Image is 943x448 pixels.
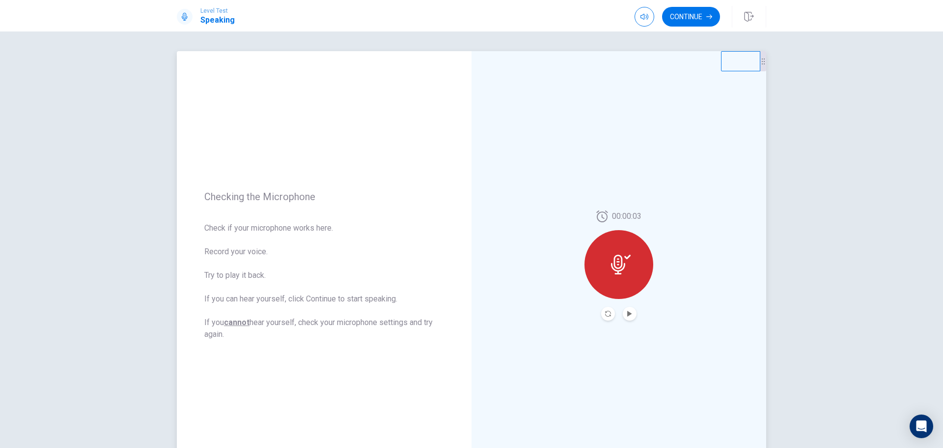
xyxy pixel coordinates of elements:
[612,210,641,222] span: 00:00:03
[910,415,933,438] div: Open Intercom Messenger
[601,307,615,321] button: Record Again
[224,318,250,327] u: cannot
[200,7,235,14] span: Level Test
[662,7,720,27] button: Continue
[623,307,637,321] button: Play Audio
[204,191,444,203] span: Checking the Microphone
[204,222,444,340] span: Check if your microphone works here. Record your voice. Try to play it back. If you can hear your...
[200,14,235,26] h1: Speaking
